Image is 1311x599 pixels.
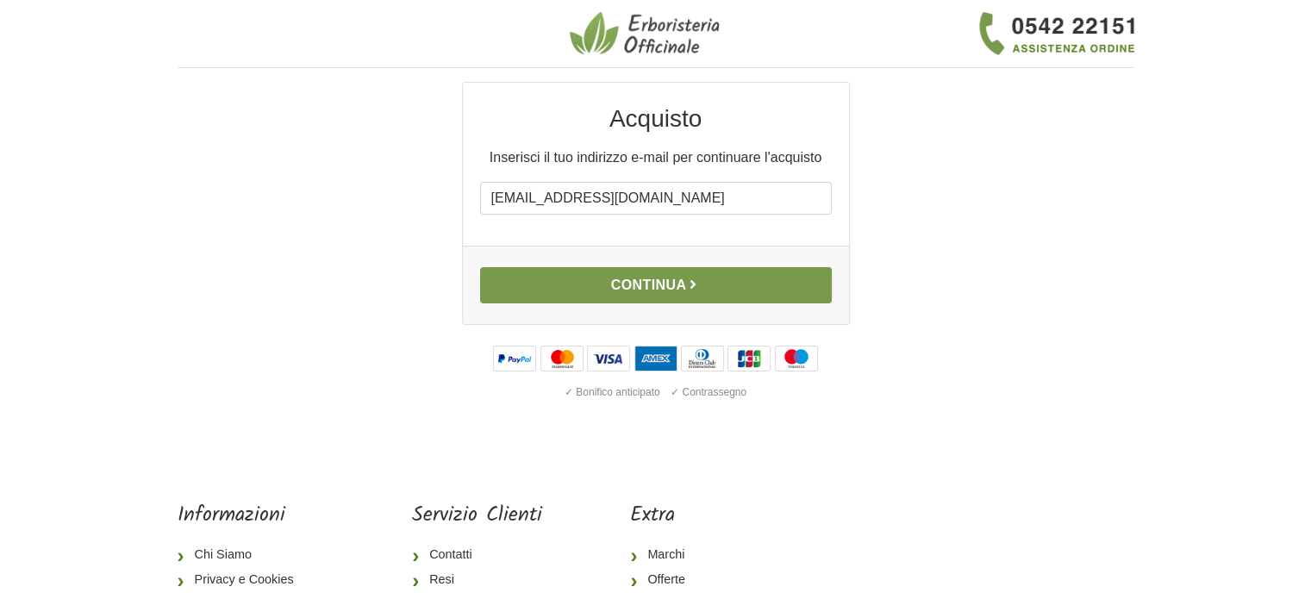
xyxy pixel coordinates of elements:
a: Contatti [412,542,542,568]
a: Marchi [630,542,744,568]
a: Offerte [630,567,744,593]
p: Inserisci il tuo indirizzo e-mail per continuare l'acquisto [480,147,832,168]
h5: Extra [630,503,744,528]
a: Privacy e Cookies [178,567,324,593]
a: Resi [412,567,542,593]
input: Il tuo indirizzo e-mail [480,182,832,215]
img: Erboristeria Officinale [570,10,725,57]
div: ✓ Bonifico anticipato [561,381,664,403]
div: ✓ Contrassegno [667,381,750,403]
h5: Informazioni [178,503,324,528]
h2: Acquisto [480,103,832,134]
h5: Servizio Clienti [412,503,542,528]
iframe: fb:page Facebook Social Plugin [832,503,1133,564]
button: Continua [480,267,832,303]
a: Chi Siamo [178,542,324,568]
